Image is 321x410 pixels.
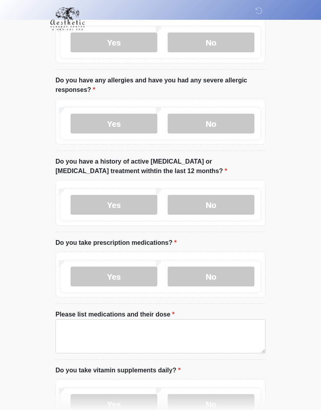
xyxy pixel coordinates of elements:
label: No [168,195,254,215]
label: Do you have a history of active [MEDICAL_DATA] or [MEDICAL_DATA] treatment withtin the last 12 mo... [55,157,266,176]
label: Yes [71,114,157,133]
label: Do you take vitamin supplements daily? [55,366,181,375]
label: No [168,267,254,286]
label: No [168,114,254,133]
label: Please list medications and their dose [55,310,175,319]
label: Do you have any allergies and have you had any severe allergic responses? [55,76,266,95]
img: Aesthetic Surgery Centre, PLLC Logo [48,6,88,31]
label: Yes [71,267,157,286]
label: No [168,32,254,52]
label: Yes [71,32,157,52]
label: Do you take prescription medications? [55,238,177,248]
label: Yes [71,195,157,215]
